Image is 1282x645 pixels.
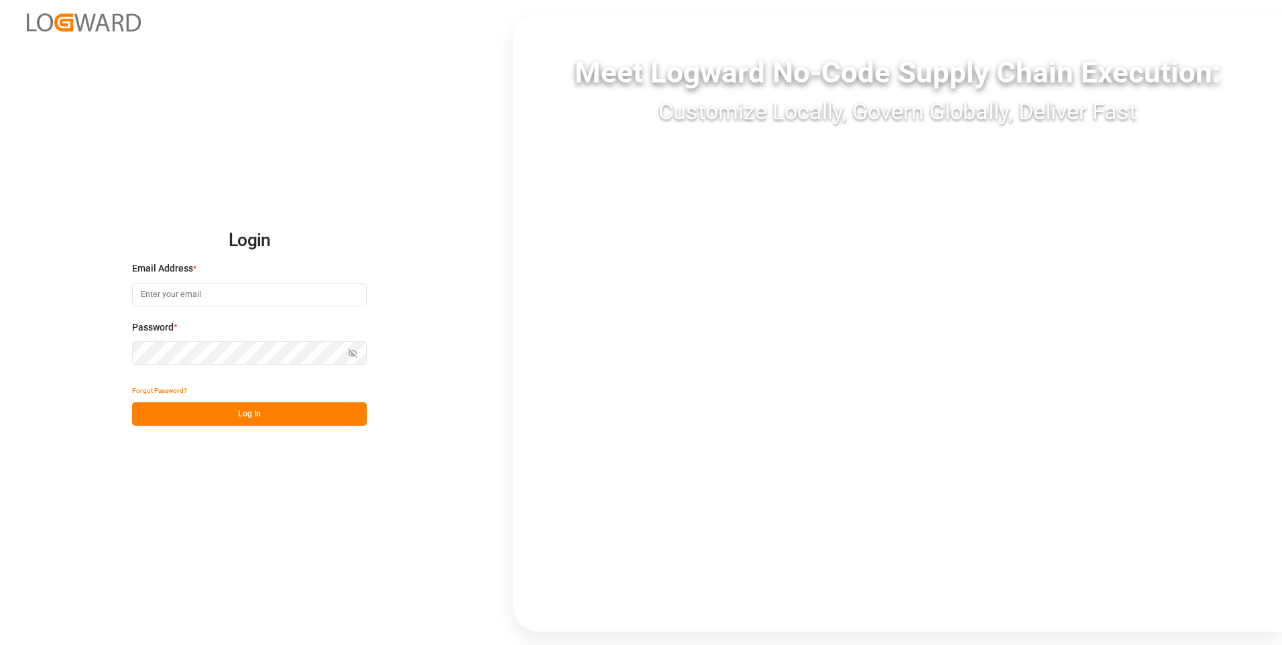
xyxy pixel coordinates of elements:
h2: Login [132,219,367,262]
button: Forgot Password? [132,379,187,402]
button: Log In [132,402,367,426]
input: Enter your email [132,283,367,306]
span: Email Address [132,261,193,276]
img: Logward_new_orange.png [27,13,141,32]
div: Meet Logward No-Code Supply Chain Execution: [513,50,1282,95]
div: Customize Locally, Govern Globally, Deliver Fast [513,95,1282,129]
span: Password [132,320,174,335]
